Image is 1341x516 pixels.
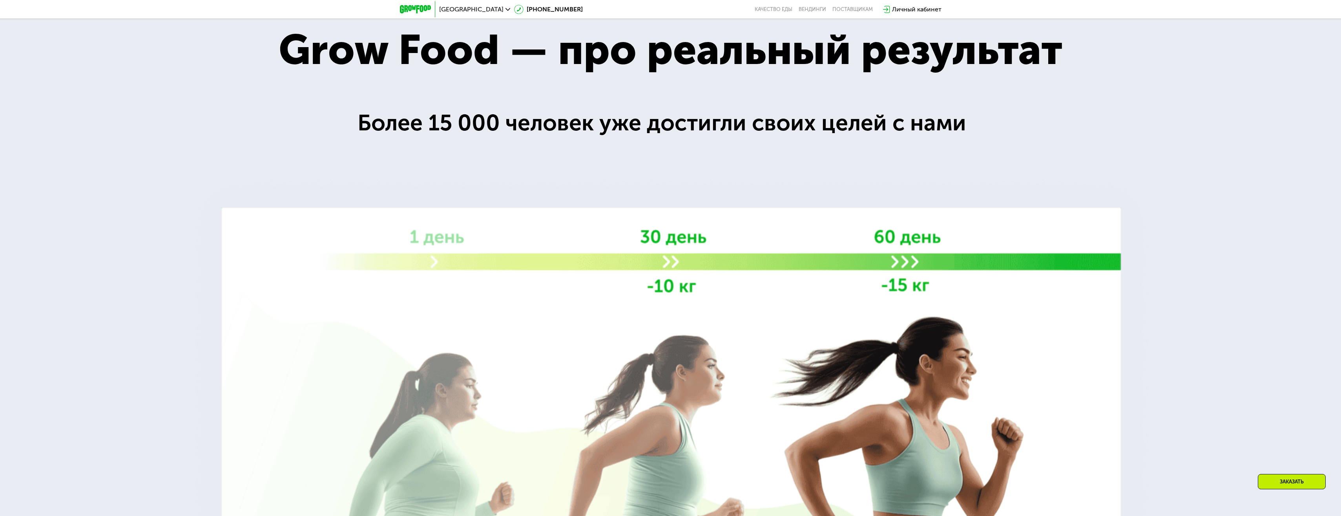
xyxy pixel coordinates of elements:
span: [GEOGRAPHIC_DATA] [439,6,504,13]
a: Качество еды [755,6,792,13]
div: Личный кабинет [892,5,941,14]
div: поставщикам [832,6,873,13]
div: Grow Food — про реальный результат [248,18,1093,82]
div: Более 15 000 человек уже достигли своих целей с нами [358,106,983,140]
a: [PHONE_NUMBER] [514,5,583,14]
div: Заказать [1258,474,1326,489]
a: Вендинги [799,6,826,13]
